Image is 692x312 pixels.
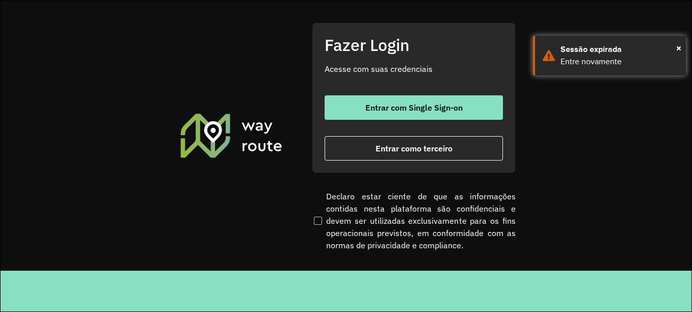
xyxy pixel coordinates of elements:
span: Entrar como terceiro [376,144,453,152]
h2: Fazer Login [325,35,503,55]
button: button [325,136,503,161]
button: Close [676,40,681,56]
span: × [676,40,681,56]
div: Entre novamente [561,56,678,68]
button: button [325,95,503,120]
img: Roteirizador AmbevTech [179,112,284,159]
div: Sessão expirada [561,43,678,56]
p: Acesse com suas credenciais [325,63,503,75]
span: Entrar com Single Sign-on [365,103,463,112]
label: Declaro estar ciente de que as informações contidas nesta plataforma são confidenciais e devem se... [312,190,516,251]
